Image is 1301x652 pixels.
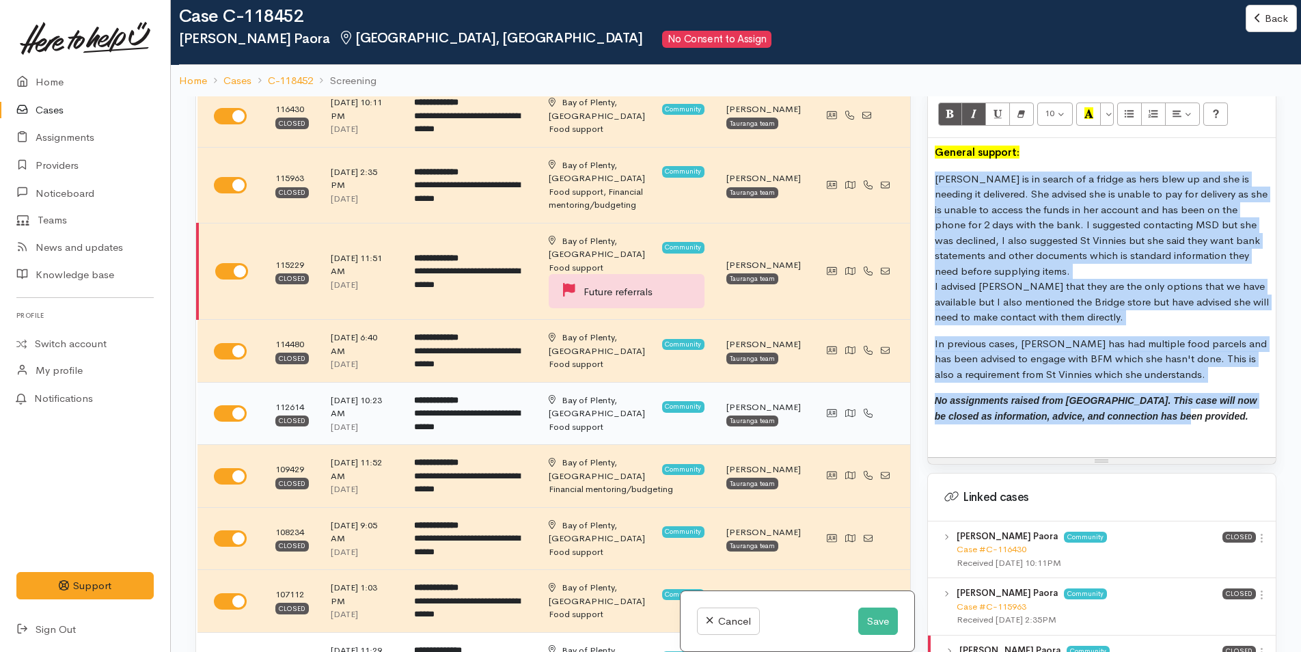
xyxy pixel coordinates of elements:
[726,463,801,476] div: [PERSON_NAME]
[985,103,1010,126] button: Underline (CTRL+U)
[331,421,358,433] time: [DATE]
[726,400,801,414] div: [PERSON_NAME]
[1222,588,1256,599] span: Closed
[562,582,617,593] span: Bay of Plenty,
[662,166,705,177] span: Community
[275,478,309,489] div: Closed
[697,608,759,636] a: Cancel
[549,483,704,496] div: Financial mentoring/budgeting
[726,526,801,539] div: [PERSON_NAME]
[264,320,320,383] td: 114480
[331,358,358,370] time: [DATE]
[264,570,320,633] td: 107112
[726,588,801,601] div: [PERSON_NAME]
[549,456,657,483] div: [GEOGRAPHIC_DATA]
[957,587,1058,599] b: [PERSON_NAME] Paora
[1076,103,1101,126] button: Recent Color
[549,394,657,420] div: [GEOGRAPHIC_DATA]
[957,543,1026,555] a: Case #C-116430
[16,306,154,325] h6: Profile
[726,478,778,489] div: Tauranga team
[275,353,309,364] div: Closed
[549,234,657,261] div: [GEOGRAPHIC_DATA]
[935,395,1257,422] span: No assignments raised from [GEOGRAPHIC_DATA]. This case will now be closed as information, advice...
[275,416,309,426] div: Closed
[961,103,986,126] button: Italic (CTRL+I)
[726,187,778,198] div: Tauranga team
[957,556,1222,570] div: Received [DATE] 10:11PM
[662,339,705,350] span: Community
[331,546,358,558] time: [DATE]
[1100,103,1114,126] button: More Color
[662,464,705,475] span: Community
[275,603,309,614] div: Closed
[662,104,705,115] span: Community
[1117,103,1142,126] button: Unordered list (CTRL+SHIFT+NUM7)
[275,273,309,284] div: Closed
[1045,107,1054,119] span: 10
[179,7,1246,27] h1: Case C-118452
[264,223,320,320] td: 115229
[726,338,801,351] div: [PERSON_NAME]
[935,172,1269,325] p: [PERSON_NAME] is in search of a fridge as hers blew up and she is needing it delivered. She advis...
[662,401,705,412] span: Community
[563,283,690,299] div: Future referrals
[549,261,704,275] div: Food support
[331,279,358,290] time: [DATE]
[726,118,778,128] div: Tauranga team
[726,172,801,185] div: [PERSON_NAME]
[1141,103,1166,126] button: Ordered list (CTRL+SHIFT+NUM8)
[562,159,617,171] span: Bay of Plenty,
[1037,103,1073,126] button: Font Size
[1064,588,1107,599] span: Community
[331,252,392,278] div: [DATE] 11:51 AM
[662,31,771,48] span: No Consent to Assign
[331,483,358,495] time: [DATE]
[331,581,392,608] div: [DATE] 1:03 PM
[562,394,617,406] span: Bay of Plenty,
[662,589,705,600] span: Community
[223,73,251,89] a: Cases
[1222,532,1256,543] span: Closed
[935,336,1269,383] p: In previous cases, [PERSON_NAME] has had multiple food parcels and has been advised to engage wit...
[549,122,704,136] div: Food support
[938,103,963,126] button: Bold (CTRL+B)
[562,235,617,247] span: Bay of Plenty,
[562,96,617,108] span: Bay of Plenty,
[562,519,617,531] span: Bay of Plenty,
[331,165,392,192] div: [DATE] 2:35 PM
[944,491,1259,504] h3: Linked cases
[1009,103,1034,126] button: Remove Font Style (CTRL+\)
[275,187,309,198] div: Closed
[275,118,309,128] div: Closed
[331,193,358,204] time: [DATE]
[928,458,1276,464] div: Resize
[549,608,704,621] div: Food support
[264,147,320,223] td: 115963
[275,541,309,552] div: Closed
[268,73,313,89] a: C-118452
[264,85,320,148] td: 116430
[662,242,705,253] span: Community
[331,123,358,135] time: [DATE]
[549,581,657,608] div: [GEOGRAPHIC_DATA]
[313,73,376,89] li: Screening
[549,185,704,212] div: Food support, Financial mentoring/budgeting
[16,572,154,600] button: Support
[331,96,392,122] div: [DATE] 10:11 PM
[179,73,207,89] a: Home
[1203,103,1228,126] button: Help
[726,541,778,552] div: Tauranga team
[562,457,617,468] span: Bay of Plenty,
[331,331,392,357] div: [DATE] 6:40 AM
[662,526,705,537] span: Community
[957,613,1222,627] div: Received [DATE] 2:35PM
[562,331,617,343] span: Bay of Plenty,
[1064,532,1107,543] span: Community
[331,519,392,545] div: [DATE] 9:05 AM
[726,416,778,426] div: Tauranga team
[1246,5,1297,33] a: Back
[264,445,320,508] td: 109429
[331,456,392,483] div: [DATE] 11:52 AM
[549,519,657,545] div: [GEOGRAPHIC_DATA]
